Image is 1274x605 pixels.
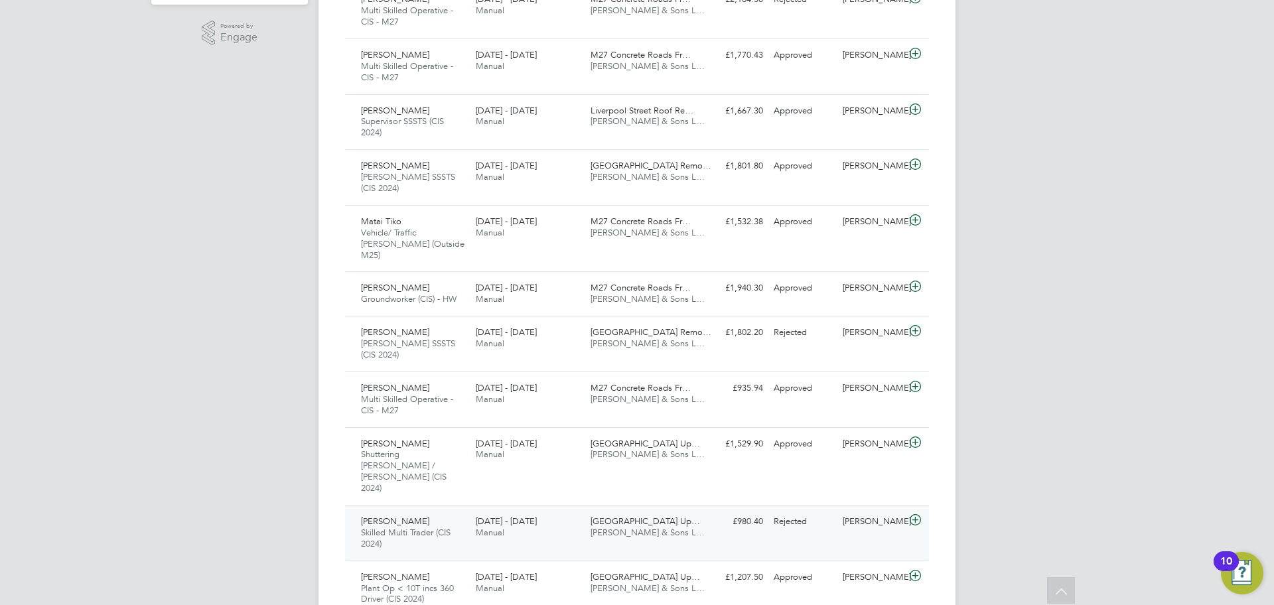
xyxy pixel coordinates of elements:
div: £1,529.90 [699,433,768,455]
div: [PERSON_NAME] [837,44,906,66]
div: Approved [768,567,837,588]
div: Approved [768,155,837,177]
span: Skilled Multi Trader (CIS 2024) [361,527,451,549]
span: [PERSON_NAME] [361,282,429,293]
span: [PERSON_NAME] SSSTS (CIS 2024) [361,338,455,360]
div: Approved [768,211,837,233]
div: Approved [768,44,837,66]
div: [PERSON_NAME] [837,322,906,344]
span: Multi Skilled Operative - CIS - M27 [361,5,453,27]
span: [DATE] - [DATE] [476,326,537,338]
span: Plant Op < 10T incs 360 Driver (CIS 2024) [361,582,454,605]
span: Manual [476,60,504,72]
span: [DATE] - [DATE] [476,571,537,582]
span: [DATE] - [DATE] [476,105,537,116]
span: [DATE] - [DATE] [476,160,537,171]
span: [PERSON_NAME] SSSTS (CIS 2024) [361,171,455,194]
div: 10 [1220,561,1232,578]
span: [PERSON_NAME] & Sons L… [591,448,705,460]
span: M27 Concrete Roads Fr… [591,216,691,227]
span: Matai Tiko [361,216,401,227]
span: [GEOGRAPHIC_DATA] Up… [591,438,700,449]
span: [PERSON_NAME] & Sons L… [591,115,705,127]
div: [PERSON_NAME] [837,100,906,122]
span: Manual [476,527,504,538]
span: [DATE] - [DATE] [476,515,537,527]
span: [DATE] - [DATE] [476,282,537,293]
div: [PERSON_NAME] [837,377,906,399]
span: Manual [476,171,504,182]
div: £1,532.38 [699,211,768,233]
span: Liverpool Street Roof Re… [591,105,693,116]
button: Open Resource Center, 10 new notifications [1221,552,1263,594]
div: Approved [768,377,837,399]
div: £1,940.30 [699,277,768,299]
span: [PERSON_NAME] & Sons L… [591,5,705,16]
span: Vehicle/ Traffic [PERSON_NAME] (Outside M25) [361,227,464,261]
span: Manual [476,448,504,460]
span: [PERSON_NAME] [361,105,429,116]
span: [DATE] - [DATE] [476,49,537,60]
span: [PERSON_NAME] [361,382,429,393]
span: [PERSON_NAME] & Sons L… [591,171,705,182]
span: Manual [476,582,504,594]
span: [DATE] - [DATE] [476,382,537,393]
span: [PERSON_NAME] & Sons L… [591,527,705,538]
div: £935.94 [699,377,768,399]
span: [GEOGRAPHIC_DATA] Up… [591,515,700,527]
span: [GEOGRAPHIC_DATA] Remo… [591,160,711,171]
span: [PERSON_NAME] [361,326,429,338]
span: Manual [476,227,504,238]
span: Multi Skilled Operative - CIS - M27 [361,60,453,83]
span: Multi Skilled Operative - CIS - M27 [361,393,453,416]
span: [PERSON_NAME] & Sons L… [591,393,705,405]
a: Powered byEngage [202,21,258,46]
div: [PERSON_NAME] [837,567,906,588]
div: [PERSON_NAME] [837,433,906,455]
span: [PERSON_NAME] & Sons L… [591,293,705,304]
span: [PERSON_NAME] & Sons L… [591,338,705,349]
span: Manual [476,115,504,127]
span: [GEOGRAPHIC_DATA] Up… [591,571,700,582]
span: [PERSON_NAME] & Sons L… [591,60,705,72]
span: Groundworker (CIS) - HW [361,293,457,304]
span: [PERSON_NAME] & Sons L… [591,227,705,238]
span: Manual [476,5,504,16]
div: Approved [768,100,837,122]
span: [GEOGRAPHIC_DATA] Remo… [591,326,711,338]
div: £1,801.80 [699,155,768,177]
span: Manual [476,293,504,304]
div: Approved [768,433,837,455]
div: Rejected [768,511,837,533]
span: Manual [476,393,504,405]
span: [DATE] - [DATE] [476,438,537,449]
span: [PERSON_NAME] [361,160,429,171]
span: Engage [220,32,257,43]
span: Shuttering [PERSON_NAME] / [PERSON_NAME] (CIS 2024) [361,448,447,494]
div: [PERSON_NAME] [837,211,906,233]
span: M27 Concrete Roads Fr… [591,382,691,393]
span: Manual [476,338,504,349]
span: M27 Concrete Roads Fr… [591,49,691,60]
div: £1,207.50 [699,567,768,588]
span: M27 Concrete Roads Fr… [591,282,691,293]
div: [PERSON_NAME] [837,277,906,299]
span: Supervisor SSSTS (CIS 2024) [361,115,444,138]
div: [PERSON_NAME] [837,511,906,533]
span: [DATE] - [DATE] [476,216,537,227]
span: [PERSON_NAME] [361,438,429,449]
div: £1,802.20 [699,322,768,344]
div: Approved [768,277,837,299]
div: £1,770.43 [699,44,768,66]
span: [PERSON_NAME] [361,515,429,527]
span: [PERSON_NAME] & Sons L… [591,582,705,594]
span: [PERSON_NAME] [361,571,429,582]
div: Rejected [768,322,837,344]
div: [PERSON_NAME] [837,155,906,177]
span: [PERSON_NAME] [361,49,429,60]
div: £1,667.30 [699,100,768,122]
span: Powered by [220,21,257,32]
div: £980.40 [699,511,768,533]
